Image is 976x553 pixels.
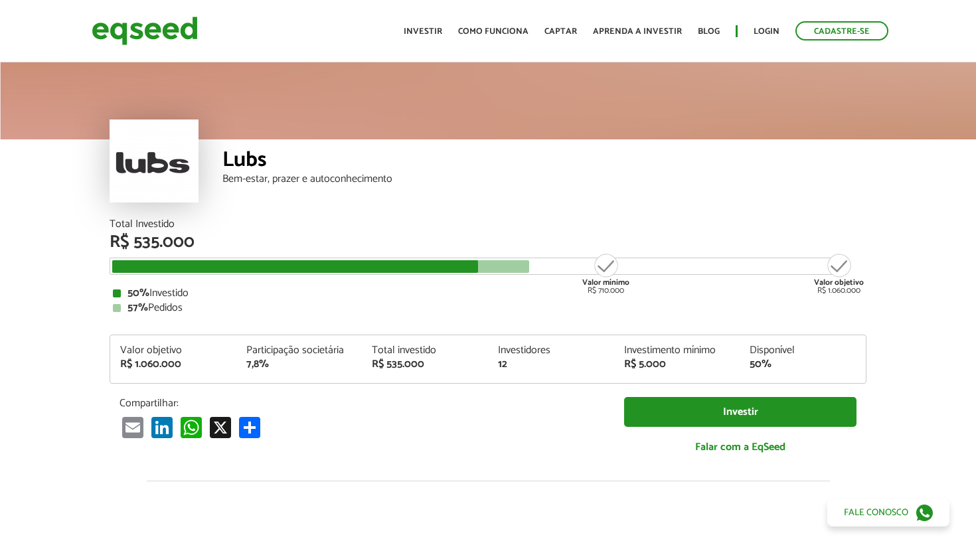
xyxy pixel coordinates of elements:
div: Valor objetivo [120,345,226,356]
div: R$ 535.000 [110,234,866,251]
a: Compartilhar [236,416,263,438]
div: Bem-estar, prazer e autoconhecimento [222,174,866,185]
div: Lubs [222,149,866,174]
a: Login [754,27,779,36]
a: Fale conosco [827,499,949,526]
div: Investidores [498,345,604,356]
a: Email [120,416,146,438]
a: X [207,416,234,438]
div: Disponível [750,345,856,356]
div: Pedidos [113,303,863,313]
a: Cadastre-se [795,21,888,40]
img: EqSeed [92,13,198,48]
div: R$ 535.000 [372,359,478,370]
div: 50% [750,359,856,370]
strong: 50% [127,284,149,302]
a: Captar [544,27,577,36]
div: 7,8% [246,359,353,370]
div: Investido [113,288,863,299]
div: Total Investido [110,219,866,230]
div: R$ 5.000 [624,359,730,370]
div: 12 [498,359,604,370]
div: R$ 1.060.000 [814,252,864,295]
div: Investimento mínimo [624,345,730,356]
a: Como funciona [458,27,529,36]
div: R$ 710.000 [581,252,631,295]
a: Blog [698,27,720,36]
a: Aprenda a investir [593,27,682,36]
a: Investir [624,397,856,427]
a: Falar com a EqSeed [624,434,856,461]
div: Total investido [372,345,478,356]
a: WhatsApp [178,416,204,438]
div: Participação societária [246,345,353,356]
p: Compartilhar: [120,397,604,410]
strong: Valor mínimo [582,276,629,289]
strong: 57% [127,299,148,317]
a: LinkedIn [149,416,175,438]
a: Investir [404,27,442,36]
strong: Valor objetivo [814,276,864,289]
div: R$ 1.060.000 [120,359,226,370]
